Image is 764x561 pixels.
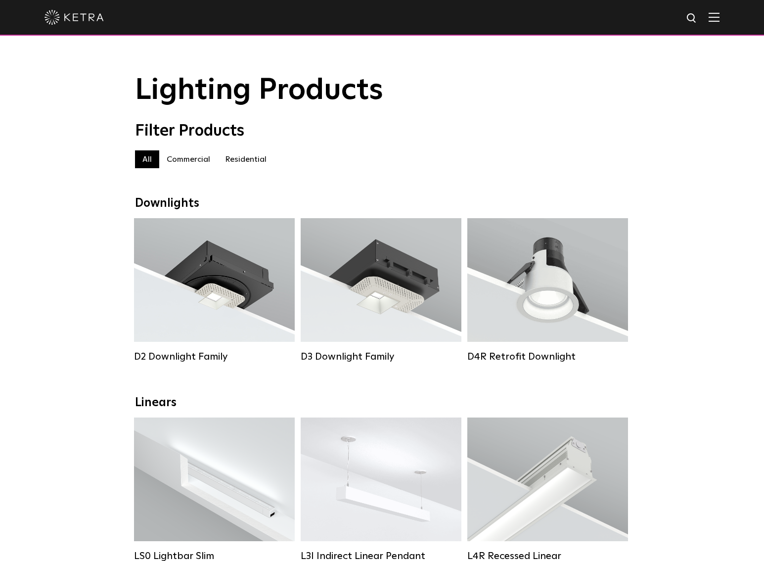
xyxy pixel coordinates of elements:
img: search icon [686,12,698,25]
span: Lighting Products [135,76,383,105]
div: Filter Products [135,122,629,140]
a: D4R Retrofit Downlight Lumen Output:800Colors:White / BlackBeam Angles:15° / 25° / 40° / 60°Watta... [467,218,628,363]
a: D2 Downlight Family Lumen Output:1200Colors:White / Black / Gloss Black / Silver / Bronze / Silve... [134,218,295,363]
img: Hamburger%20Nav.svg [709,12,719,22]
a: D3 Downlight Family Lumen Output:700 / 900 / 1100Colors:White / Black / Silver / Bronze / Paintab... [301,218,461,363]
img: ketra-logo-2019-white [45,10,104,25]
label: All [135,150,159,168]
div: Downlights [135,196,629,211]
div: D4R Retrofit Downlight [467,351,628,363]
div: D2 Downlight Family [134,351,295,363]
label: Residential [218,150,274,168]
label: Commercial [159,150,218,168]
div: Linears [135,396,629,410]
div: D3 Downlight Family [301,351,461,363]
